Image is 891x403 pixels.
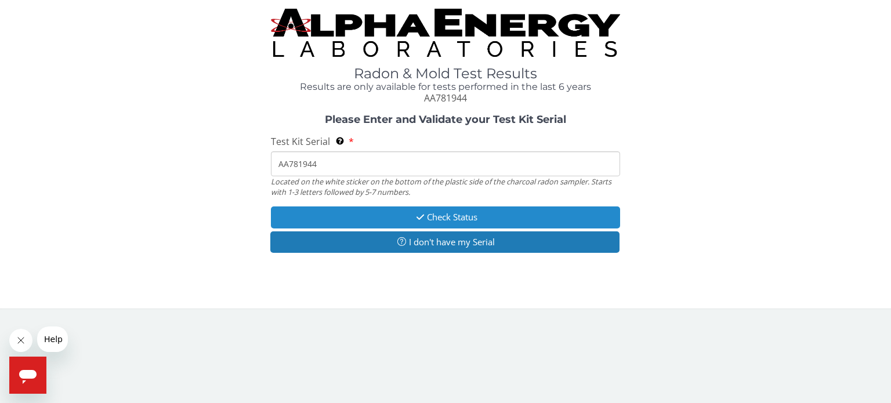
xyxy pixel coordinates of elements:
img: TightCrop.jpg [271,9,620,57]
iframe: Message from company [37,326,68,352]
h4: Results are only available for tests performed in the last 6 years [271,82,620,92]
iframe: Close message [9,329,32,352]
strong: Please Enter and Validate your Test Kit Serial [325,113,566,126]
span: Test Kit Serial [271,135,330,148]
button: Check Status [271,206,620,228]
button: I don't have my Serial [270,231,620,253]
span: AA781944 [424,92,467,104]
div: Located on the white sticker on the bottom of the plastic side of the charcoal radon sampler. Sta... [271,176,620,198]
iframe: Button to launch messaging window [9,357,46,394]
h1: Radon & Mold Test Results [271,66,620,81]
